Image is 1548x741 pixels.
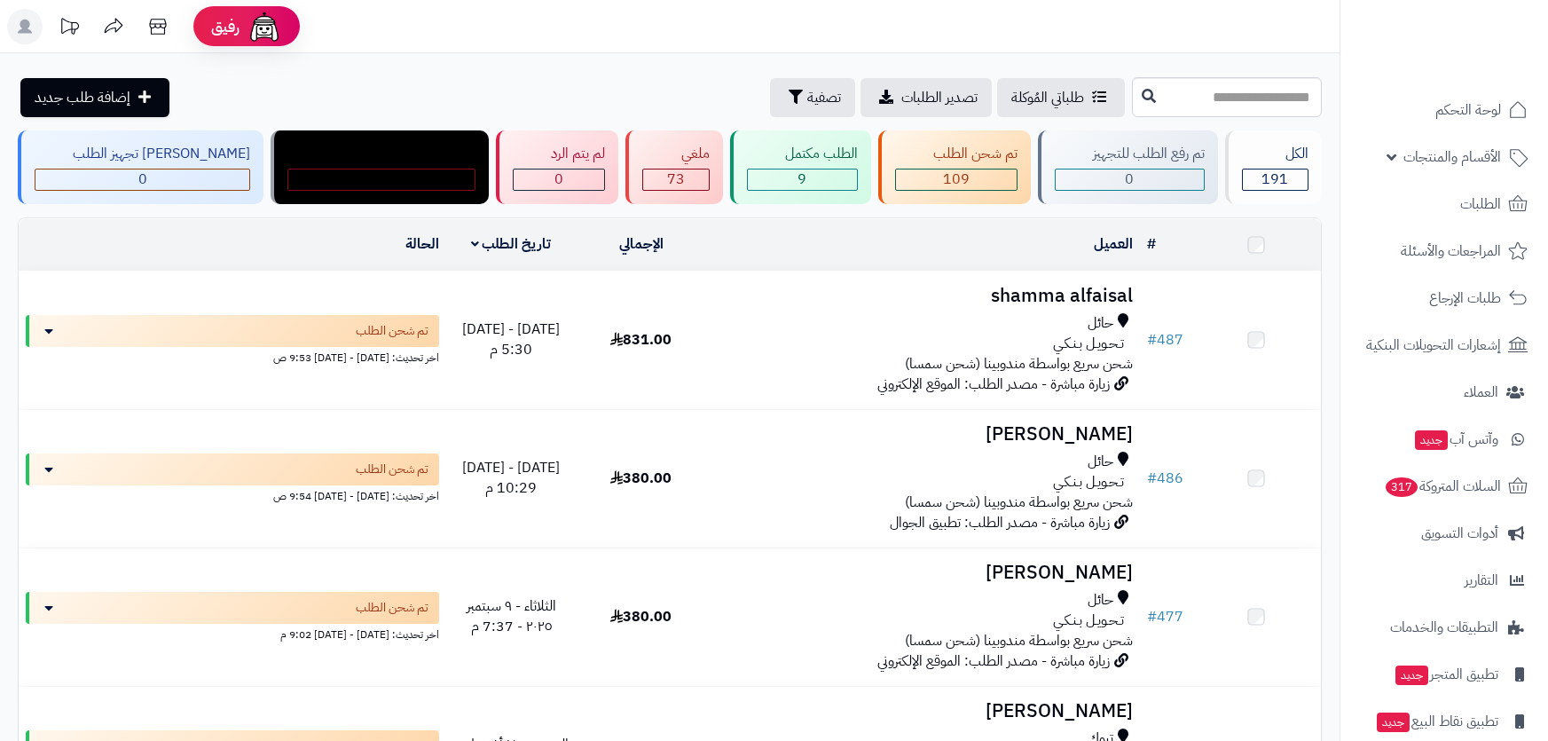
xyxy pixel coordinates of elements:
[513,144,605,164] div: لم يتم الرد
[1351,89,1537,131] a: لوحة التحكم
[1222,130,1325,204] a: الكل191
[1401,239,1501,264] span: المراجعات والأسئلة
[356,461,428,478] span: تم شحن الطلب
[1429,286,1501,311] span: طلبات الإرجاع
[642,144,709,164] div: ملغي
[211,16,240,37] span: رفيق
[1261,169,1288,190] span: 191
[1366,333,1501,358] span: إشعارات التحويلات البنكية
[287,144,475,164] div: مندوب توصيل داخل الرياض
[1351,606,1537,649] a: التطبيقات والخدمات
[405,233,439,255] a: الحالة
[26,347,439,366] div: اخر تحديث: [DATE] - [DATE] 9:53 ص
[905,630,1133,651] span: شحن سريع بواسطة مندوبينا (شحن سمسا)
[1351,465,1537,508] a: السلات المتروكة317
[1053,611,1124,631] span: تـحـويـل بـنـكـي
[1056,169,1204,190] div: 0
[1464,380,1498,405] span: العملاء
[643,169,708,190] div: 73
[1088,452,1113,472] span: حائل
[1011,87,1084,108] span: طلباتي المُوكلة
[467,595,556,637] span: الثلاثاء - ٩ سبتمبر ٢٠٢٥ - 7:37 م
[1351,559,1537,602] a: التقارير
[514,169,604,190] div: 0
[267,130,492,204] a: مندوب توصيل داخل الرياض 0
[26,624,439,642] div: اخر تحديث: [DATE] - [DATE] 9:02 م
[1242,144,1308,164] div: الكل
[1386,477,1418,497] span: 317
[807,87,841,108] span: تصفية
[1034,130,1222,204] a: تم رفع الطلب للتجهيز 0
[554,169,563,190] span: 0
[1351,418,1537,461] a: وآتس آبجديد
[1351,183,1537,225] a: الطلبات
[1147,468,1157,489] span: #
[1351,653,1537,696] a: تطبيق المتجرجديد
[492,130,622,204] a: لم يتم الرد 0
[138,169,147,190] span: 0
[462,319,560,360] span: [DATE] - [DATE] 5:30 م
[1394,662,1498,687] span: تطبيق المتجر
[1351,512,1537,555] a: أدوات التسويق
[20,78,169,117] a: إضافة طلب جديد
[798,169,806,190] span: 9
[1415,430,1448,450] span: جديد
[713,701,1133,721] h3: [PERSON_NAME]
[1055,144,1205,164] div: تم رفع الطلب للتجهيز
[1421,521,1498,546] span: أدوات التسويق
[1147,606,1183,627] a: #477
[26,485,439,504] div: اخر تحديث: [DATE] - [DATE] 9:54 ص
[1395,666,1428,685] span: جديد
[14,130,267,204] a: [PERSON_NAME] تجهيز الطلب 0
[35,169,249,190] div: 0
[713,424,1133,445] h3: [PERSON_NAME]
[727,130,875,204] a: الطلب مكتمل 9
[905,492,1133,513] span: شحن سريع بواسطة مندوبينا (شحن سمسا)
[247,9,282,44] img: ai-face.png
[1435,98,1501,122] span: لوحة التحكم
[895,144,1018,164] div: تم شحن الطلب
[997,78,1125,117] a: طلباتي المُوكلة
[622,130,726,204] a: ملغي 73
[1147,468,1183,489] a: #486
[1147,606,1157,627] span: #
[1351,324,1537,367] a: إشعارات التحويلات البنكية
[619,233,664,255] a: الإجمالي
[35,144,250,164] div: [PERSON_NAME] تجهيز الطلب
[896,169,1017,190] div: 109
[1147,233,1156,255] a: #
[356,322,428,340] span: تم شحن الطلب
[901,87,978,108] span: تصدير الطلبات
[356,599,428,617] span: تم شحن الطلب
[471,233,552,255] a: تاريخ الطلب
[1403,145,1501,169] span: الأقسام والمنتجات
[1053,334,1124,354] span: تـحـويـل بـنـكـي
[1125,169,1134,190] span: 0
[890,512,1110,533] span: زيارة مباشرة - مصدر الطلب: تطبيق الجوال
[1094,233,1133,255] a: العميل
[877,650,1110,672] span: زيارة مباشرة - مصدر الطلب: الموقع الإلكتروني
[1351,230,1537,272] a: المراجعات والأسئلة
[610,606,672,627] span: 380.00
[288,169,475,190] div: 0
[462,457,560,499] span: [DATE] - [DATE] 10:29 م
[1465,568,1498,593] span: التقارير
[905,353,1133,374] span: شحن سريع بواسطة مندوبينا (شحن سمسا)
[1088,313,1113,334] span: حائل
[1390,615,1498,640] span: التطبيقات والخدمات
[667,169,685,190] span: 73
[747,144,858,164] div: الطلب مكتمل
[377,169,386,190] span: 0
[875,130,1034,204] a: تم شحن الطلب 109
[1375,709,1498,734] span: تطبيق نقاط البيع
[1460,192,1501,217] span: الطلبات
[1147,329,1157,351] span: #
[748,169,857,190] div: 9
[47,9,91,49] a: تحديثات المنصة
[877,374,1110,395] span: زيارة مباشرة - مصدر الطلب: الموقع الإلكتروني
[860,78,992,117] a: تصدير الطلبات
[943,169,970,190] span: 109
[770,78,855,117] button: تصفية
[1351,371,1537,414] a: العملاء
[1413,427,1498,452] span: وآتس آب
